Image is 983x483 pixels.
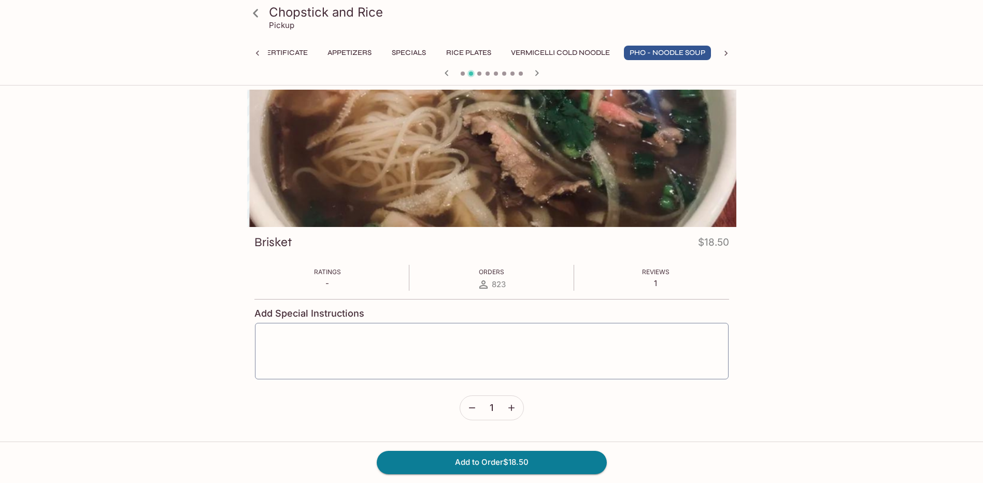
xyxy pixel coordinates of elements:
[624,46,711,60] button: Pho - Noodle Soup
[440,46,497,60] button: Rice Plates
[642,278,669,288] p: 1
[377,451,607,474] button: Add to Order$18.50
[254,234,292,250] h3: Brisket
[247,90,736,227] div: Brisket
[269,4,732,20] h3: Chopstick and Rice
[642,268,669,276] span: Reviews
[322,46,377,60] button: Appetizers
[254,308,729,319] h4: Add Special Instructions
[269,20,294,30] p: Pickup
[386,46,432,60] button: Specials
[314,268,341,276] span: Ratings
[492,279,506,289] span: 823
[490,402,493,414] span: 1
[237,46,314,60] button: Gift Certificate
[505,46,616,60] button: Vermicelli Cold Noodle
[698,234,729,254] h4: $18.50
[479,268,504,276] span: Orders
[314,278,341,288] p: -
